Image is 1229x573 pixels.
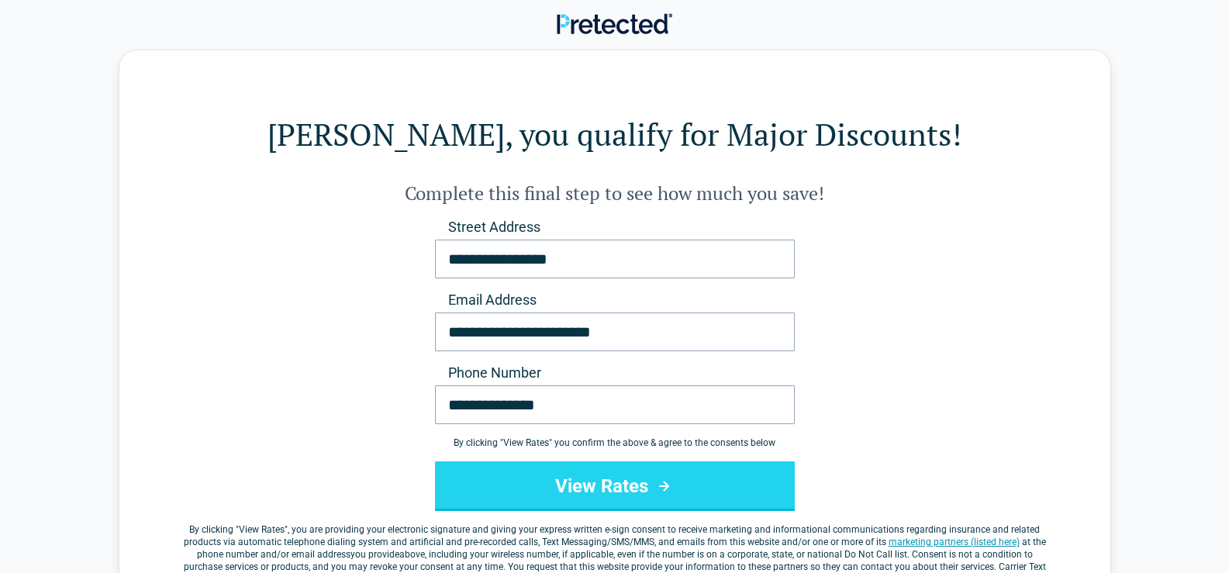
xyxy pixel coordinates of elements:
h1: [PERSON_NAME], you qualify for Major Discounts! [181,112,1048,156]
span: View Rates [239,524,285,535]
label: Phone Number [435,364,795,382]
h2: Complete this final step to see how much you save! [181,181,1048,205]
a: marketing partners (listed here) [889,537,1020,547]
label: Email Address [435,291,795,309]
div: By clicking " View Rates " you confirm the above & agree to the consents below [435,437,795,449]
label: Street Address [435,218,795,236]
button: View Rates [435,461,795,511]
